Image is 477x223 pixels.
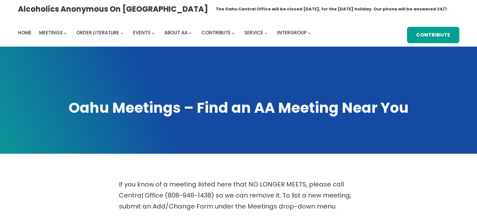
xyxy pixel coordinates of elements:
[277,28,307,37] a: Intergroup
[164,28,188,37] a: About AA
[120,31,123,34] button: Order Literature submenu
[18,28,32,37] a: Home
[407,27,459,43] a: Contribute
[244,29,263,36] span: Service
[39,29,63,36] span: Meetings
[133,29,150,36] span: Events
[308,31,311,34] button: Intergroup submenu
[244,28,263,37] a: Service
[216,6,448,12] h1: The Oahu Central Office will be closed [DATE], for the [DATE] holiday. Our phone will be answered...
[39,28,63,37] a: Meetings
[232,31,235,34] button: Contribute submenu
[201,29,231,36] span: Contribute
[119,179,358,212] p: If you know of a meeting listed here that NO LONGER MEETS, please call Central Office (808-946-14...
[64,31,67,34] button: Meetings submenu
[265,31,267,34] button: Service submenu
[18,2,208,16] a: Alcoholics Anonymous on [GEOGRAPHIC_DATA]
[18,28,313,37] nav: Intergroup
[277,29,307,36] span: Intergroup
[201,28,231,37] a: Contribute
[164,29,188,36] span: About AA
[18,29,32,36] span: Home
[152,31,154,34] button: Events submenu
[18,98,459,118] h1: Oahu Meetings – Find an AA Meeting Near You
[76,29,119,36] span: Order Literature
[189,31,192,34] button: About AA submenu
[133,28,150,37] a: Events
